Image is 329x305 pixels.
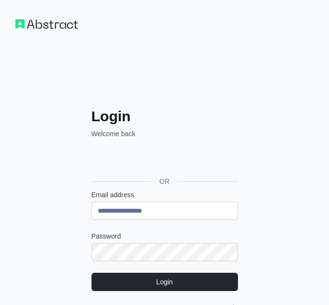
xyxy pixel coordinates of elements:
[92,129,238,139] p: Welcome back
[92,108,238,125] h2: Login
[92,273,238,291] button: Login
[15,19,78,29] img: Workflow
[92,231,238,241] label: Password
[152,177,177,186] span: OR
[92,190,238,200] label: Email address
[87,149,241,170] iframe: Bouton "Se connecter avec Google"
